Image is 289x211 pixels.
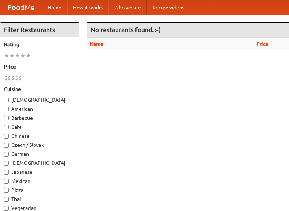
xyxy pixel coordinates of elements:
li: ★ [4,52,9,60]
input: American [4,107,9,111]
input: Vegetarian [4,206,9,211]
input: Barbecue [4,116,9,120]
a: FoodMe [0,0,42,15]
label: Czech / Slovak [4,141,76,149]
a: Price [256,41,268,47]
input: Pizza [4,188,9,193]
label: Thai [4,195,76,203]
a: Recipe videos [147,0,190,15]
ng-pluralize: No restaurants found. :-( [91,26,160,33]
input: [DEMOGRAPHIC_DATA] [4,161,9,166]
label: German [4,150,76,158]
li: ★ [15,52,20,60]
li: ★ [26,52,31,60]
h5: Cuisine [4,85,76,93]
li: $ [18,74,22,82]
input: Cafe [4,125,9,129]
li: $ [4,74,8,82]
li: $ [8,74,11,82]
li: $ [11,74,15,82]
input: Mexican [4,179,9,184]
input: Thai [4,197,9,202]
input: Czech / Slovak [4,143,9,148]
a: Name [90,41,103,47]
h4: Filter Restaurants [0,23,79,37]
label: Pizza [4,186,76,194]
h5: Price [4,63,76,70]
li: ★ [20,52,26,60]
label: Japanese [4,168,76,176]
li: $ [15,74,18,82]
label: American [4,105,76,113]
label: Barbecue [4,114,76,122]
label: Cafe [4,123,76,131]
input: Chinese [4,134,9,139]
label: Chinese [4,132,76,140]
a: Home [42,0,67,15]
input: [DEMOGRAPHIC_DATA] [4,98,9,102]
li: ★ [9,52,15,60]
input: Japanese [4,170,9,175]
label: [DEMOGRAPHIC_DATA] [4,96,76,104]
input: German [4,152,9,157]
label: Mexican [4,177,76,185]
h5: Rating [4,41,76,48]
label: [DEMOGRAPHIC_DATA] [4,159,76,167]
a: How it works [67,0,108,15]
a: Who we are [108,0,147,15]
